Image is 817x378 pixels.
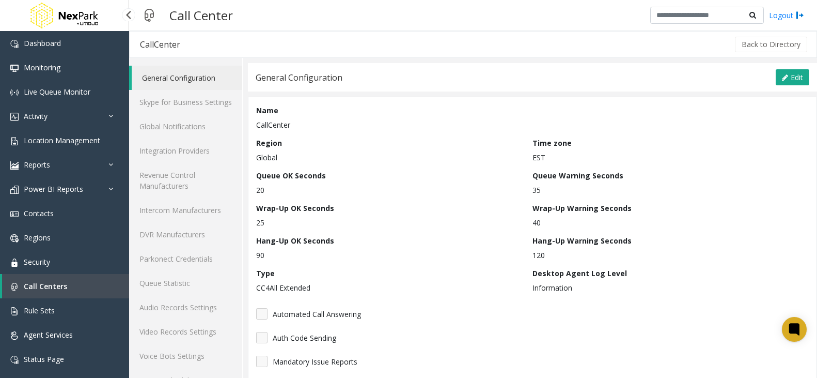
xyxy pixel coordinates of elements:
[129,114,242,139] a: Global Notifications
[139,3,159,28] img: pageIcon
[24,208,54,218] span: Contacts
[256,152,527,163] p: Global
[791,72,803,82] span: Edit
[132,66,242,90] a: General Configuration
[10,186,19,194] img: 'icon'
[129,222,242,247] a: DVR Manufacturers
[532,138,572,148] label: Time zone
[256,217,527,228] p: 25
[532,282,804,293] p: Information
[273,332,336,343] span: Auth Code Sending
[256,119,804,130] p: CallCenter
[532,152,804,163] p: EST
[24,184,83,194] span: Power BI Reports
[769,10,804,21] a: Logout
[273,309,361,320] span: Automated Call Answering
[24,38,61,48] span: Dashboard
[532,185,804,195] p: 35
[24,281,67,291] span: Call Centers
[532,250,804,261] p: 120
[273,356,357,367] span: Mandatory Issue Reports
[256,185,527,195] p: 20
[24,330,73,340] span: Agent Services
[129,198,242,222] a: Intercom Manufacturers
[796,10,804,21] img: logout
[10,307,19,315] img: 'icon'
[256,250,527,261] p: 90
[776,69,809,86] button: Edit
[140,38,180,51] div: CallCenter
[10,161,19,170] img: 'icon'
[129,163,242,198] a: Revenue Control Manufacturers
[24,111,48,121] span: Activity
[10,40,19,48] img: 'icon'
[256,282,527,293] p: CC4All Extended
[129,139,242,163] a: Integration Providers
[10,356,19,364] img: 'icon'
[24,354,64,364] span: Status Page
[24,87,90,97] span: Live Queue Monitor
[129,320,242,344] a: Video Records Settings
[10,331,19,340] img: 'icon'
[129,344,242,368] a: Voice Bots Settings
[10,137,19,145] img: 'icon'
[532,203,632,214] label: Wrap-Up Warning Seconds
[10,64,19,72] img: 'icon'
[129,90,242,114] a: Skype for Business Settings
[2,274,129,298] a: Call Centers
[24,233,51,243] span: Regions
[10,234,19,243] img: 'icon'
[24,257,50,267] span: Security
[129,271,242,295] a: Queue Statistic
[164,3,238,28] h3: Call Center
[10,283,19,291] img: 'icon'
[532,217,804,228] p: 40
[129,295,242,320] a: Audio Records Settings
[256,235,334,246] label: Hang-Up OK Seconds
[256,268,275,279] label: Type
[10,113,19,121] img: 'icon'
[10,88,19,97] img: 'icon'
[256,138,282,148] label: Region
[24,160,50,170] span: Reports
[24,135,100,145] span: Location Management
[10,259,19,267] img: 'icon'
[10,210,19,218] img: 'icon'
[735,37,807,52] button: Back to Directory
[532,170,623,181] label: Queue Warning Seconds
[532,268,627,279] label: Desktop Agent Log Level
[129,247,242,271] a: Parkonect Credentials
[256,71,342,84] div: General Configuration
[532,235,632,246] label: Hang-Up Warning Seconds
[256,203,334,214] label: Wrap-Up OK Seconds
[256,105,278,116] label: Name
[24,63,60,72] span: Monitoring
[24,306,55,315] span: Rule Sets
[256,170,326,181] label: Queue OK Seconds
